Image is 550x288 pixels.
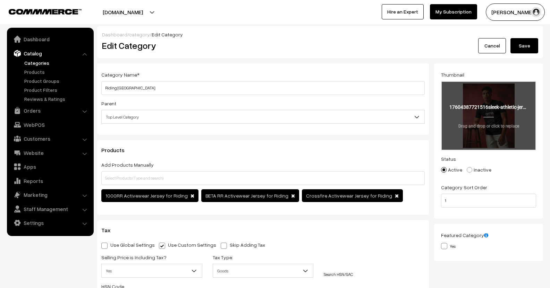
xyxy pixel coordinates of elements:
[9,132,91,145] a: Customers
[23,59,91,67] a: Categories
[9,119,91,131] a: WebPOS
[23,95,91,103] a: Reviews & Ratings
[101,171,425,185] input: Select Products (Type and search)
[441,166,462,173] label: Active
[205,193,288,199] span: BETA RR Activewear Jersey for Riding
[9,160,91,173] a: Apps
[441,184,487,191] label: Category Sort Order
[9,189,91,201] a: Marketing
[9,104,91,117] a: Orders
[9,217,91,229] a: Settings
[101,71,139,78] label: Category Name
[213,264,314,278] span: Goods
[101,241,155,248] label: Use Global Settings
[101,81,425,95] input: Category Name
[213,254,233,261] label: Tax Type:
[102,111,424,123] span: Top Level Category
[467,166,491,173] label: Inactive
[129,32,150,37] a: category
[510,38,538,53] button: Save
[102,265,202,277] span: Yes
[306,193,392,199] span: Crossfire Activewear Jersey for Riding
[441,242,456,250] label: Yes
[78,3,167,21] button: [DOMAIN_NAME]
[159,241,220,248] label: Use Custom Settings
[230,242,265,248] p: Skip Adding Tax
[101,264,202,278] span: Yes
[9,7,69,15] a: COMMMERCE
[441,155,456,163] label: Status
[105,193,188,199] span: 1000RR Activewear Jersey for Riding
[152,32,183,37] span: Edit Category
[9,47,91,60] a: Catalog
[441,194,536,208] input: Enter Number
[101,147,133,154] span: Products
[101,161,154,168] label: Add Products Manually
[102,32,127,37] a: Dashboard
[101,110,425,124] span: Top Level Category
[102,31,538,38] div: / /
[9,147,91,159] a: Website
[441,232,488,239] label: Featured Category
[441,71,464,78] label: Thumbnail
[9,33,91,45] a: Dashboard
[9,9,82,14] img: COMMMERCE
[324,272,353,277] a: Search HSN/SAC
[382,4,424,19] a: Hire an Expert
[9,175,91,187] a: Reports
[23,86,91,94] a: Product Filters
[430,4,477,19] a: My Subscription
[101,227,119,234] span: Tax
[101,100,116,107] label: Parent
[101,254,167,261] label: Selling Price is Including Tax?
[23,68,91,76] a: Products
[531,7,541,17] img: user
[23,77,91,85] a: Product Groups
[213,265,313,277] span: Goods
[9,203,91,215] a: Staff Management
[102,40,426,51] h2: Edit Category
[478,38,506,53] a: Cancel
[486,3,545,21] button: [PERSON_NAME]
